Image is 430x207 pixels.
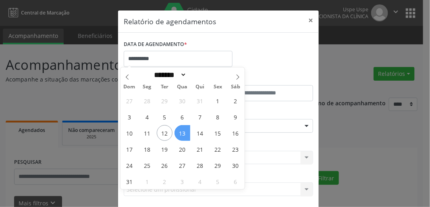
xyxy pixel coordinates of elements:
[139,141,155,157] span: Agosto 18, 2025
[228,93,243,109] span: Agosto 2, 2025
[138,84,156,90] span: Seg
[120,84,138,90] span: Dom
[121,157,137,173] span: Agosto 24, 2025
[228,174,243,189] span: Setembro 6, 2025
[156,84,174,90] span: Ter
[210,109,226,125] span: Agosto 8, 2025
[174,157,190,173] span: Agosto 27, 2025
[192,93,208,109] span: Julho 31, 2025
[192,174,208,189] span: Setembro 4, 2025
[220,73,313,85] label: ATÉ
[139,125,155,141] span: Agosto 11, 2025
[191,84,209,90] span: Qui
[187,71,213,79] input: Year
[157,174,172,189] span: Setembro 2, 2025
[174,174,190,189] span: Setembro 3, 2025
[139,157,155,173] span: Agosto 25, 2025
[174,125,190,141] span: Agosto 13, 2025
[139,174,155,189] span: Setembro 1, 2025
[124,38,187,51] label: DATA DE AGENDAMENTO
[121,174,137,189] span: Agosto 31, 2025
[157,157,172,173] span: Agosto 26, 2025
[228,157,243,173] span: Agosto 30, 2025
[174,109,190,125] span: Agosto 6, 2025
[157,109,172,125] span: Agosto 5, 2025
[157,125,172,141] span: Agosto 12, 2025
[174,93,190,109] span: Julho 30, 2025
[121,93,137,109] span: Julho 27, 2025
[152,71,187,79] select: Month
[192,109,208,125] span: Agosto 7, 2025
[303,10,319,30] button: Close
[192,125,208,141] span: Agosto 14, 2025
[121,141,137,157] span: Agosto 17, 2025
[228,141,243,157] span: Agosto 23, 2025
[210,93,226,109] span: Agosto 1, 2025
[227,84,245,90] span: Sáb
[210,174,226,189] span: Setembro 5, 2025
[124,16,216,27] h5: Relatório de agendamentos
[157,93,172,109] span: Julho 29, 2025
[210,157,226,173] span: Agosto 29, 2025
[157,141,172,157] span: Agosto 19, 2025
[228,125,243,141] span: Agosto 16, 2025
[139,109,155,125] span: Agosto 4, 2025
[174,84,191,90] span: Qua
[174,141,190,157] span: Agosto 20, 2025
[210,125,226,141] span: Agosto 15, 2025
[139,93,155,109] span: Julho 28, 2025
[121,109,137,125] span: Agosto 3, 2025
[192,141,208,157] span: Agosto 21, 2025
[192,157,208,173] span: Agosto 28, 2025
[209,84,227,90] span: Sex
[210,141,226,157] span: Agosto 22, 2025
[228,109,243,125] span: Agosto 9, 2025
[121,125,137,141] span: Agosto 10, 2025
